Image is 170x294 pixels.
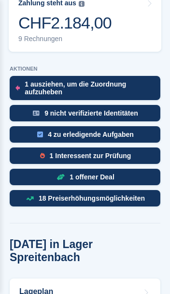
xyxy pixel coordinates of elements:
[79,1,85,7] img: icon-info-grey-7440780725fd019a000dd9b08b2336e03edf1995a4989e88bcd33f0948082b44.svg
[10,105,160,126] a: 9 nicht verifizierte Identitäten
[10,76,160,105] a: 1 ausziehen, um die Zuordnung aufzuheben
[44,109,138,117] div: 9 nicht verifizierte Identitäten
[37,132,43,137] img: task-75834270c22a3079a89374b754ae025e5fb1db73e45f91037f5363f120a921f8.svg
[18,13,112,33] div: CHF2.184,00
[10,147,160,169] a: 1 Interessent zur Prüfung
[18,35,112,43] div: 9 Rechnungen
[10,169,160,190] a: 1 offener Deal
[39,194,145,202] div: 18 Preiserhöhungsmöglichkeiten
[33,110,40,116] img: verify_identity-adf6edd0f0f0b5bbfe63781bf79b02c33cf7c696d77639b501bdc392416b5a36.svg
[26,196,34,201] img: price_increase_opportunities-93ffe204e8149a01c8c9dc8f82e8f89637d9d84a8eef4429ea346261dce0b2c0.svg
[10,66,160,72] p: AKTIONEN
[50,152,131,160] div: 1 Interessent zur Prüfung
[40,153,45,159] img: prospect-51fa495bee0391a8d652442698ab0144808aea92771e9ea1ae160a38d050c398.svg
[15,85,20,90] img: move_outs_to_deallocate_icon-f764333ba52eb49d3ac5e1228854f67142a1ed5810a6f6cc68b1a99e826820c5.svg
[70,173,114,181] div: 1 offener Deal
[57,174,65,180] img: deal-1b604bf984904fb50ccaf53a9ad4b4a5d6e5aea283cecdc64d6e3604feb123c2.svg
[48,131,134,138] div: 4 zu erledigende Aufgaben
[25,80,156,96] div: 1 ausziehen, um die Zuordnung aufzuheben
[10,238,160,264] h2: [DATE] in Lager Spreitenbach
[10,126,160,147] a: 4 zu erledigende Aufgaben
[10,190,160,211] a: 18 Preiserhöhungsmöglichkeiten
